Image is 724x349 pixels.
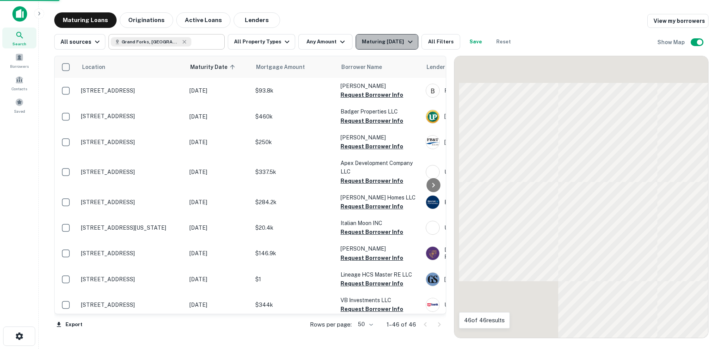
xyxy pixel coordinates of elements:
p: VB Investments LLC [341,296,418,304]
p: $1 [255,275,333,284]
span: Maturity Date [190,62,237,72]
p: $146.9k [255,249,333,258]
button: Request Borrower Info [341,116,403,126]
p: [DATE] [189,275,248,284]
p: [DATE] [189,223,248,232]
button: Maturing Loans [54,12,117,28]
p: [PERSON_NAME] [341,244,418,253]
button: Request Borrower Info [341,279,403,288]
button: All sources [54,34,105,50]
p: [STREET_ADDRESS] [81,199,182,206]
button: Request Borrower Info [341,253,403,263]
p: Lineage HCS Master RE LLC [341,270,418,279]
p: $344k [255,301,333,309]
th: Mortgage Amount [251,56,337,78]
a: View my borrowers [647,14,709,28]
button: Save your search to get updates of matches that match your search criteria. [463,34,488,50]
h6: Show Map [657,38,686,46]
button: All Property Types [228,34,295,50]
p: [DATE] [189,168,248,176]
button: Any Amount [298,34,353,50]
p: [STREET_ADDRESS] [81,139,182,146]
p: [PERSON_NAME] [341,82,418,90]
a: Saved [2,95,36,116]
button: Originations [120,12,173,28]
button: Reset [491,34,516,50]
th: Lender [422,56,546,78]
p: Italian Moon INC [341,219,418,227]
p: 46 of 46 results [464,316,505,325]
span: Borrower Name [341,62,382,72]
p: [DATE] [189,198,248,206]
p: Apex Development Company LLC [341,159,418,176]
button: Request Borrower Info [341,176,403,186]
p: $93.8k [255,86,333,95]
span: Borrowers [10,63,29,69]
span: Location [82,62,105,72]
p: [DATE] [189,301,248,309]
div: 0 0 [454,56,708,338]
button: Active Loans [176,12,230,28]
div: All sources [60,37,102,46]
p: [PERSON_NAME] [341,133,418,142]
button: Request Borrower Info [341,227,403,237]
span: Grand Forks, [GEOGRAPHIC_DATA], [GEOGRAPHIC_DATA] [122,38,180,45]
p: [STREET_ADDRESS] [81,168,182,175]
p: [PERSON_NAME] Homes LLC [341,193,418,202]
p: [STREET_ADDRESS] [81,113,182,120]
button: Lenders [234,12,280,28]
p: [DATE] [189,138,248,146]
iframe: Chat Widget [685,287,724,324]
p: $20.4k [255,223,333,232]
p: [STREET_ADDRESS][US_STATE] [81,224,182,231]
p: [DATE] [189,112,248,121]
p: $250k [255,138,333,146]
p: $337.5k [255,168,333,176]
button: Export [54,319,84,330]
p: [STREET_ADDRESS] [81,87,182,94]
button: All Filters [421,34,460,50]
th: Location [77,56,186,78]
span: Contacts [12,86,27,92]
p: [STREET_ADDRESS] [81,276,182,283]
p: [DATE] [189,249,248,258]
button: Request Borrower Info [341,202,403,211]
div: Maturing [DATE] [362,37,414,46]
th: Borrower Name [337,56,422,78]
a: Contacts [2,72,36,93]
p: $284.2k [255,198,333,206]
img: capitalize-icon.png [12,6,27,22]
span: Mortgage Amount [256,62,315,72]
th: Maturity Date [186,56,251,78]
a: Borrowers [2,50,36,71]
p: Rows per page: [310,320,352,329]
span: Search [12,41,26,47]
p: [DATE] [189,86,248,95]
button: Maturing [DATE] [356,34,418,50]
a: Search [2,28,36,48]
span: Saved [14,108,25,114]
p: [STREET_ADDRESS] [81,250,182,257]
p: 1–46 of 46 [387,320,416,329]
button: Request Borrower Info [341,304,403,314]
button: Request Borrower Info [341,142,403,151]
p: $460k [255,112,333,121]
div: 50 [355,319,374,330]
button: Request Borrower Info [341,90,403,100]
p: [STREET_ADDRESS] [81,301,182,308]
p: Badger Properties LLC [341,107,418,116]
